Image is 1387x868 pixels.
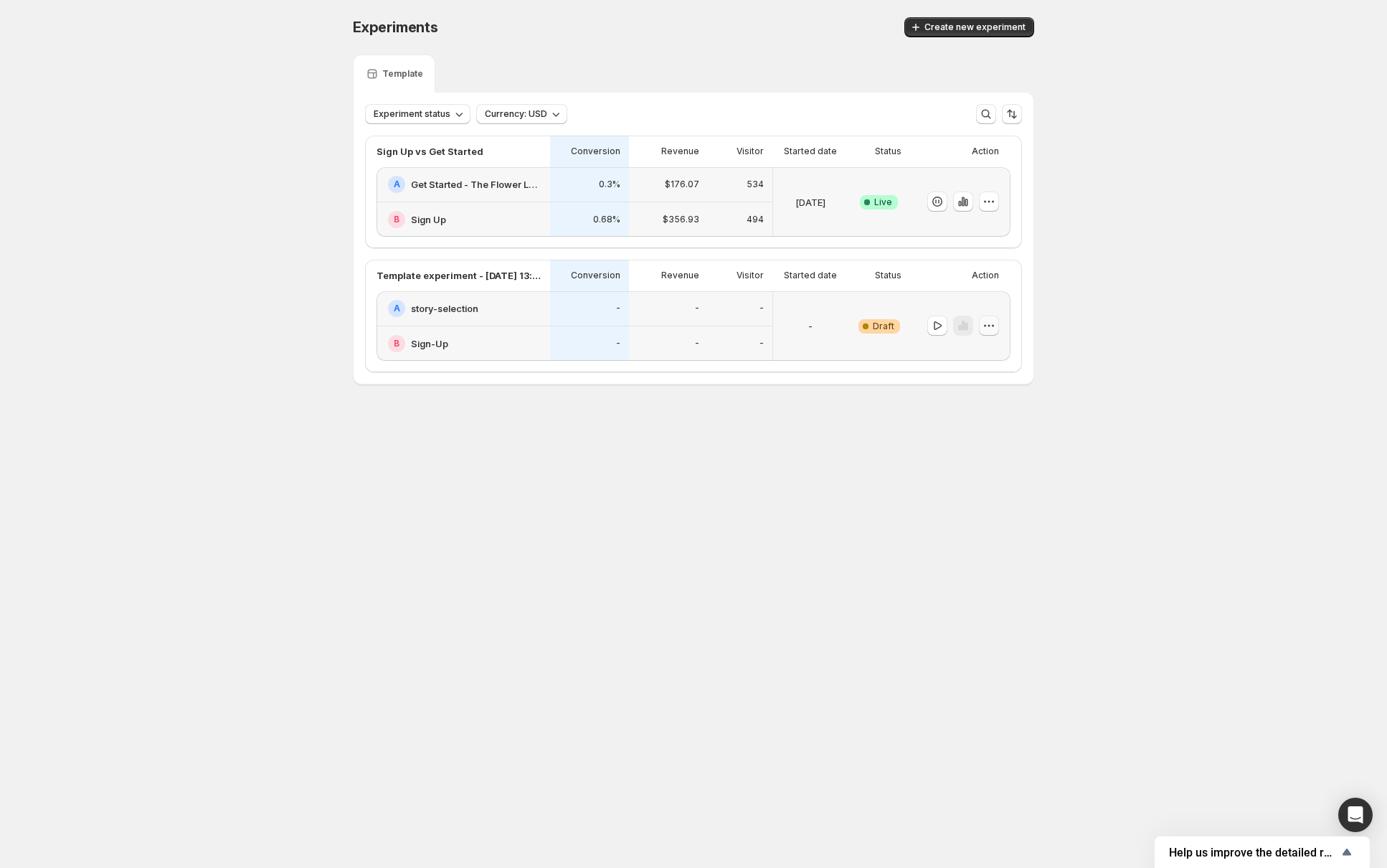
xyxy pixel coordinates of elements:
button: Show survey - Help us improve the detailed report for A/B campaigns [1169,844,1355,861]
p: Conversion [571,146,620,157]
p: [DATE] [795,195,825,209]
p: - [759,303,764,314]
p: Sign Up vs Get Started [377,144,483,159]
h2: A [394,303,400,314]
div: Open Intercom Messenger [1338,798,1373,832]
h2: Sign-Up [411,336,448,351]
button: Create new experiment [904,17,1034,37]
p: - [616,338,620,349]
p: Template [382,68,423,80]
span: Currency: USD [485,108,547,120]
p: $356.93 [663,214,699,225]
p: Started date [784,270,837,281]
p: Action [972,270,999,281]
h2: Get Started - The Flower Letters [411,177,541,192]
p: Visitor [737,270,764,281]
span: Experiment status [374,108,450,120]
p: Status [875,146,901,157]
p: 494 [747,214,764,225]
button: Currency: USD [476,104,567,124]
span: Live [874,197,892,208]
p: - [695,338,699,349]
p: Conversion [571,270,620,281]
p: 0.68% [593,214,620,225]
p: - [808,319,813,334]
p: Template experiment - [DATE] 13:53:01 [377,268,541,283]
p: Revenue [661,146,699,157]
p: - [695,303,699,314]
p: $176.07 [665,179,699,190]
p: Action [972,146,999,157]
h2: story-selection [411,301,478,316]
h2: B [394,338,399,349]
span: Help us improve the detailed report for A/B campaigns [1169,846,1338,859]
span: Draft [873,321,894,332]
span: Create new experiment [924,22,1026,33]
p: Visitor [737,146,764,157]
p: - [759,338,764,349]
p: Started date [784,146,837,157]
p: 534 [747,179,764,190]
button: Experiment status [365,104,470,124]
p: Status [875,270,901,281]
h2: A [394,179,400,190]
button: Sort the results [1002,104,1022,124]
p: - [616,303,620,314]
p: 0.3% [599,179,620,190]
h2: B [394,214,399,225]
h2: Sign Up [411,212,446,227]
p: Revenue [661,270,699,281]
span: Experiments [353,19,438,36]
